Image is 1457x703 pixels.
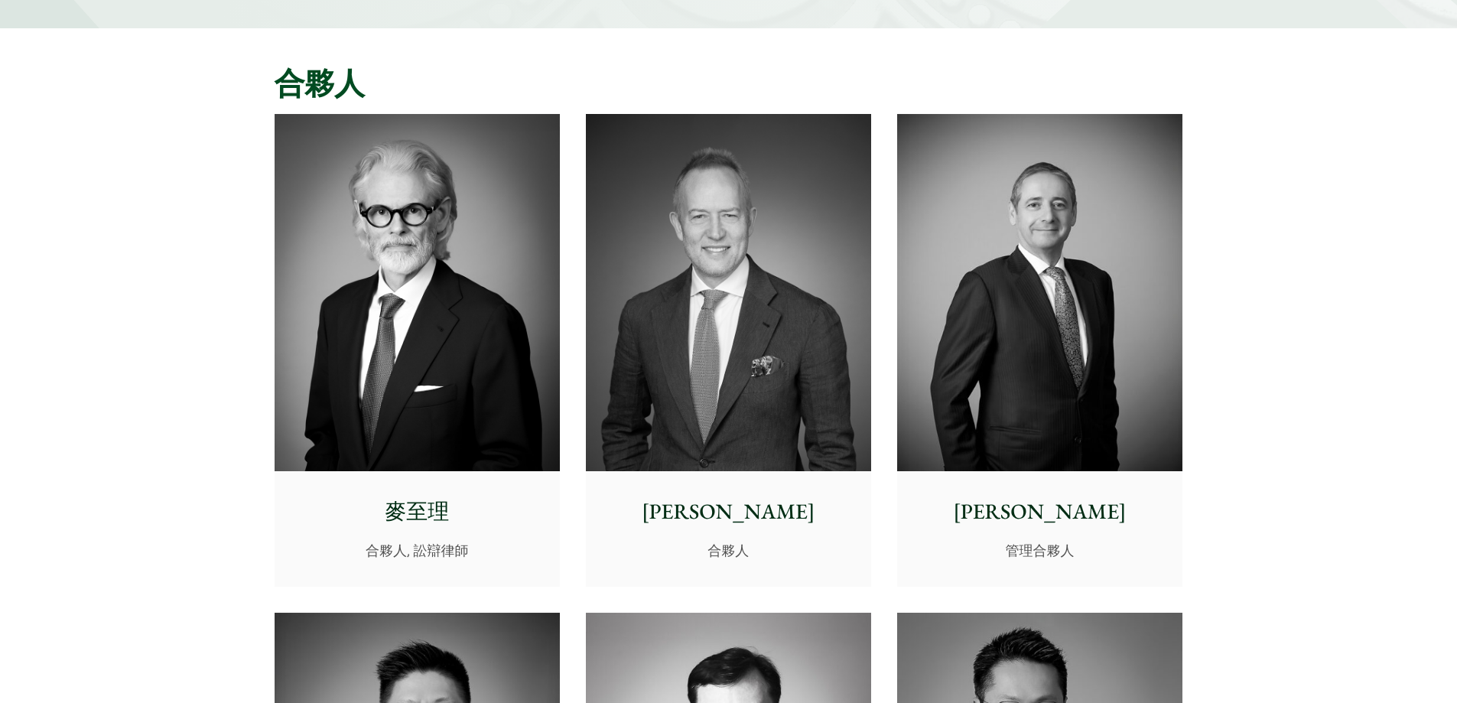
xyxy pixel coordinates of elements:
[598,540,859,561] p: 合夥人
[275,65,1183,102] h2: 合夥人
[586,114,871,587] a: [PERSON_NAME] 合夥人
[909,496,1170,528] p: [PERSON_NAME]
[598,496,859,528] p: [PERSON_NAME]
[287,496,548,528] p: 麥至理
[909,540,1170,561] p: 管理合夥人
[287,540,548,561] p: 合夥人, 訟辯律師
[897,114,1182,587] a: [PERSON_NAME] 管理合夥人
[275,114,560,587] a: 麥至理 合夥人, 訟辯律師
